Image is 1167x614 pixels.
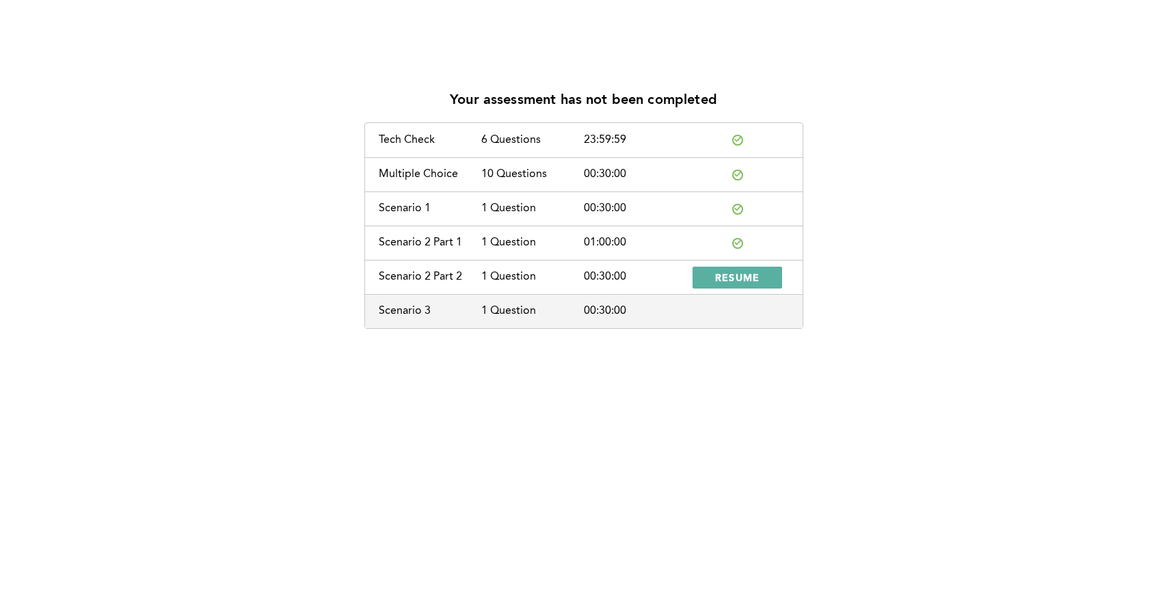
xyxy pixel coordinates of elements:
div: Scenario 2 Part 1 [379,237,481,249]
div: 00:30:00 [584,202,686,215]
div: 01:00:00 [584,237,686,249]
div: Scenario 2 Part 2 [379,271,481,283]
p: Your assessment has not been completed [450,93,717,109]
div: 1 Question [481,271,584,283]
div: Scenario 3 [379,305,481,317]
div: Scenario 1 [379,202,481,215]
div: Tech Check [379,134,481,146]
div: 00:30:00 [584,305,686,317]
div: 10 Questions [481,168,584,181]
div: 1 Question [481,305,584,317]
div: 1 Question [481,237,584,249]
div: 00:30:00 [584,168,686,181]
div: 00:30:00 [584,271,686,283]
div: 23:59:59 [584,134,686,146]
button: RESUME [693,267,783,289]
span: RESUME [715,271,760,284]
div: 1 Question [481,202,584,215]
div: 6 Questions [481,134,584,146]
div: Multiple Choice [379,168,481,181]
